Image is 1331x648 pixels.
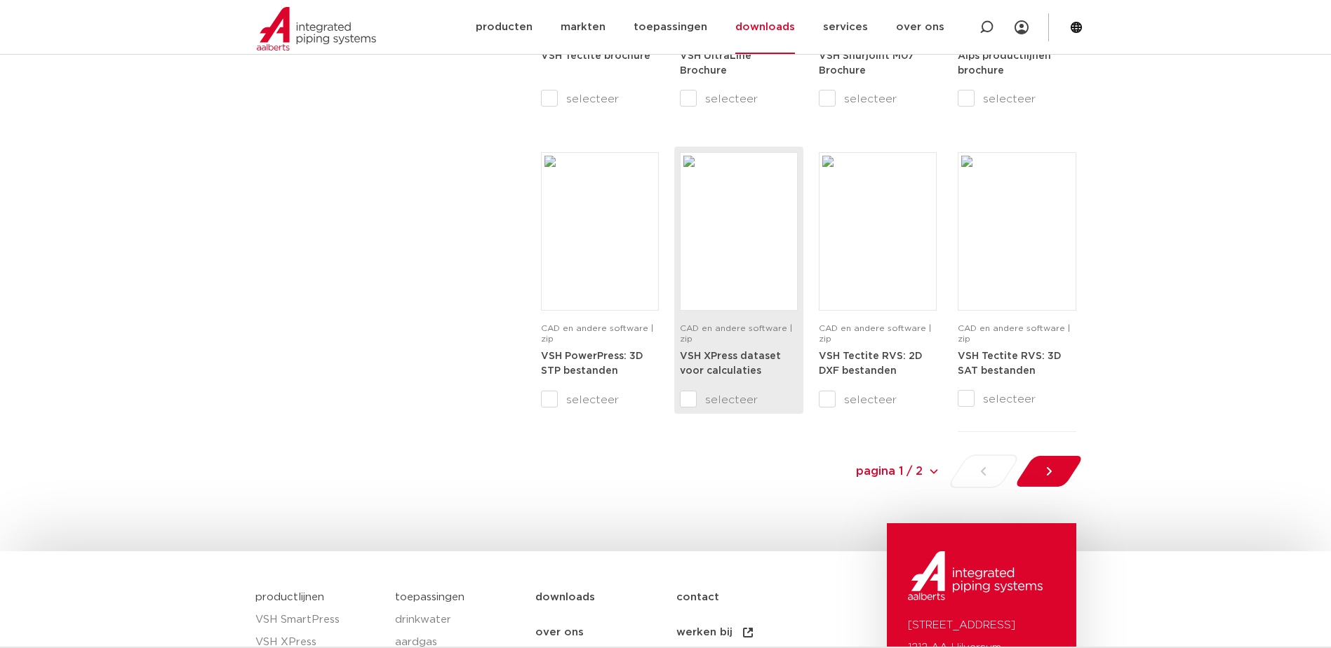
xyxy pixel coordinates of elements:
span: CAD en andere software | zip [541,324,653,343]
label: selecteer [541,90,659,107]
a: VSH XPress dataset voor calculaties [680,351,781,377]
label: selecteer [819,90,937,107]
img: Download-Placeholder-1.png [683,156,794,307]
a: VSH Tectite brochure [541,50,650,61]
img: Download-Placeholder-1.png [961,156,1072,307]
a: toepassingen [395,592,464,602]
a: drinkwater [395,609,521,631]
span: CAD en andere software | zip [680,324,792,343]
a: VSH Tectite RVS: 3D SAT bestanden [958,351,1062,377]
a: VSH SmartPress [255,609,382,631]
a: downloads [535,580,676,615]
label: selecteer [680,391,798,408]
img: Download-Placeholder-1.png [544,156,655,307]
label: selecteer [541,391,659,408]
label: selecteer [680,90,798,107]
label: selecteer [958,391,1076,407]
label: selecteer [958,90,1076,107]
label: selecteer [819,391,937,408]
a: VSH Tectite RVS: 2D DXF bestanden [819,351,923,377]
a: productlijnen [255,592,324,602]
span: CAD en andere software | zip [819,324,931,343]
a: contact [676,580,817,615]
span: CAD en andere software | zip [958,324,1070,343]
a: VSH PowerPress: 3D STP bestanden [541,351,643,377]
img: Download-Placeholder-1.png [822,156,933,307]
